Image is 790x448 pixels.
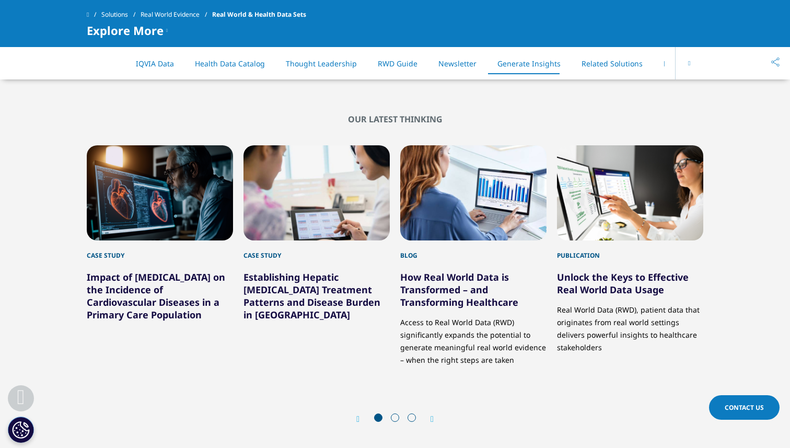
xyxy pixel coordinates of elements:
[195,59,265,68] a: Health Data Catalog
[400,271,518,308] a: How Real World Data is Transformed – and Transforming Healthcare
[286,59,357,68] a: Thought Leadership
[87,24,164,37] span: Explore More
[87,271,225,321] a: Impact of [MEDICAL_DATA] on the Incidence of Cardiovascular Diseases in a Primary Care Population
[709,395,780,420] a: Contact Us
[420,414,434,424] div: Next slide
[101,5,141,24] a: Solutions
[243,145,390,366] div: 2 / 12
[557,296,703,354] p: Real World Data (RWD), patient data that originates from real world settings delivers powerful in...
[356,414,370,424] div: Previous slide
[141,5,212,24] a: Real World Evidence
[400,145,547,366] div: 3 / 12
[400,308,547,366] p: Access to Real World Data (RWD) significantly expands the potential to generate meaningful real w...
[557,271,689,296] a: Unlock the Keys to Effective Real World Data Usage
[664,59,710,68] a: Explore More
[243,271,380,321] a: Establishing Hepatic [MEDICAL_DATA] Treatment Patterns and Disease Burden in [GEOGRAPHIC_DATA]
[497,59,561,68] a: Generate Insights
[557,145,703,366] div: 4 / 12
[438,59,477,68] a: Newsletter
[400,240,547,260] div: Blog
[87,240,233,260] div: Case Study
[212,5,306,24] span: Real World & Health Data Sets
[582,59,643,68] a: Related Solutions
[243,240,390,260] div: Case study
[87,114,703,124] h2: Our Latest thinking
[8,417,34,443] button: Configuración de cookies
[557,240,703,260] div: Publication
[725,403,764,412] span: Contact Us
[87,145,233,366] div: 1 / 12
[378,59,417,68] a: RWD Guide
[136,59,174,68] a: IQVIA Data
